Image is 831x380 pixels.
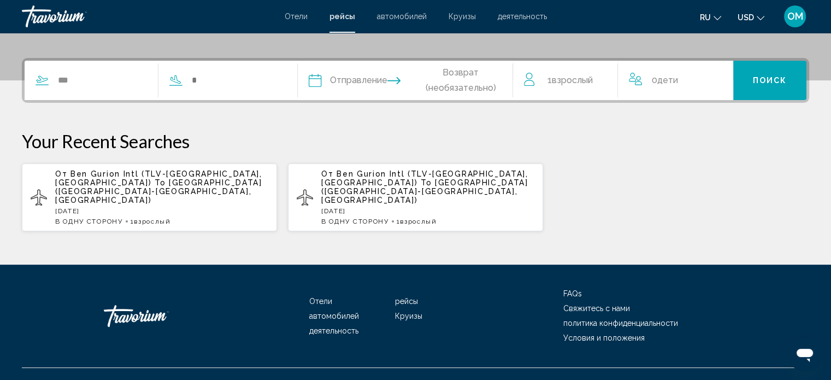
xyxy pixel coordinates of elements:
[309,61,387,100] button: Depart date
[55,169,262,187] span: Ben Gurion Intl (TLV-[GEOGRAPHIC_DATA], [GEOGRAPHIC_DATA])
[22,130,809,152] p: Your Recent Searches
[22,163,277,232] button: От Ben Gurion Intl (TLV-[GEOGRAPHIC_DATA], [GEOGRAPHIC_DATA]) To [GEOGRAPHIC_DATA] ([GEOGRAPHIC_D...
[55,207,268,215] p: [DATE]
[563,289,582,298] a: FAQs
[309,326,358,335] a: деятельность
[397,218,437,225] span: 1
[449,12,476,21] a: Круизы
[409,65,513,96] span: Возврат (необязательно)
[421,178,432,187] span: To
[55,169,67,178] span: От
[551,75,592,85] span: Взрослый
[787,11,803,22] span: OM
[395,297,418,306] a: рейсы
[155,178,166,187] span: To
[753,77,787,85] span: Поиск
[321,169,333,178] span: От
[288,163,543,232] button: От Ben Gurion Intl (TLV-[GEOGRAPHIC_DATA], [GEOGRAPHIC_DATA]) To [GEOGRAPHIC_DATA] ([GEOGRAPHIC_D...
[55,218,123,225] span: В ОДНУ СТОРОНУ
[309,297,332,306] a: Отели
[309,312,359,320] a: автомобилей
[321,218,389,225] span: В ОДНУ СТОРОНУ
[738,9,764,25] button: Change currency
[700,9,721,25] button: Change language
[395,312,422,320] a: Круизы
[285,12,308,21] a: Отели
[498,12,547,21] a: деятельность
[700,13,711,22] span: ru
[25,61,806,100] div: Search widget
[733,61,806,100] button: Поиск
[513,61,733,100] button: Travelers: 1 adult, 0 children
[22,5,274,27] a: Travorium
[321,169,528,187] span: Ben Gurion Intl (TLV-[GEOGRAPHIC_DATA], [GEOGRAPHIC_DATA])
[321,178,528,204] span: [GEOGRAPHIC_DATA] ([GEOGRAPHIC_DATA]-[GEOGRAPHIC_DATA], [GEOGRAPHIC_DATA])
[563,304,630,313] a: Свяжитесь с нами
[657,75,678,85] span: Дети
[134,218,170,225] span: Взрослый
[377,12,427,21] a: автомобилей
[104,300,213,332] a: Travorium
[563,319,678,328] a: политика конфиденциальности
[563,334,645,342] a: Условия и положения
[387,61,513,100] button: Return date
[131,218,171,225] span: 1
[738,13,754,22] span: USD
[329,12,355,21] a: рейсы
[55,178,262,204] span: [GEOGRAPHIC_DATA] ([GEOGRAPHIC_DATA]-[GEOGRAPHIC_DATA], [GEOGRAPHIC_DATA])
[321,207,534,215] p: [DATE]
[400,218,437,225] span: Взрослый
[787,336,822,371] iframe: Кнопка запуска окна обмена сообщениями
[652,73,678,88] span: 0
[547,73,592,88] span: 1
[781,5,809,28] button: User Menu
